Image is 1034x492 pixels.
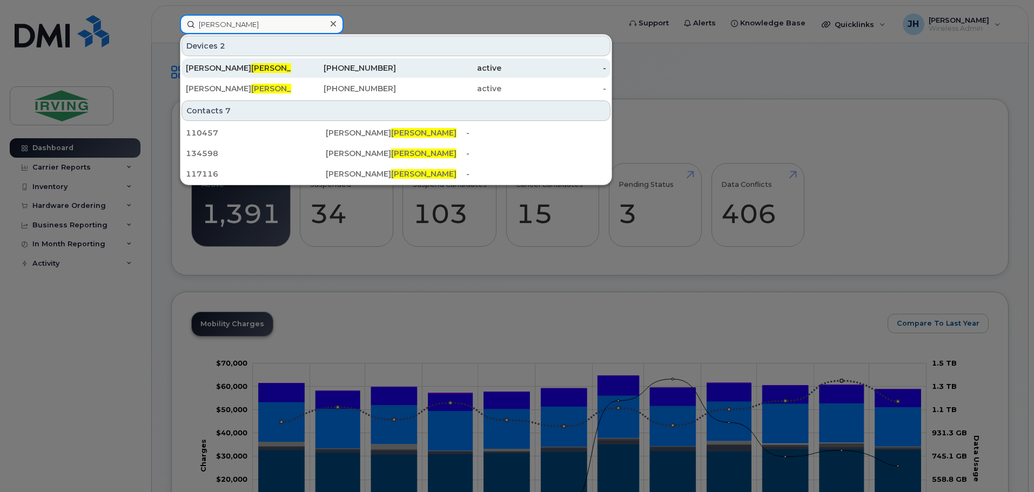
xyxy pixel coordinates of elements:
span: [PERSON_NAME] [391,169,456,179]
span: [PERSON_NAME] [251,84,317,93]
a: [PERSON_NAME][PERSON_NAME][PHONE_NUMBER]active- [182,79,610,98]
div: [PHONE_NUMBER] [291,83,397,94]
div: [PERSON_NAME] [326,169,466,179]
div: active [396,63,501,73]
div: 117116 [186,169,326,179]
div: [PERSON_NAME] [326,148,466,159]
div: Contacts [182,100,610,121]
div: [PHONE_NUMBER] [291,63,397,73]
div: - [501,83,607,94]
span: 7 [225,105,231,116]
div: [PERSON_NAME] [186,63,291,73]
span: [PERSON_NAME] [251,63,317,73]
div: active [396,83,501,94]
div: - [466,148,606,159]
a: [PERSON_NAME][PERSON_NAME][PHONE_NUMBER]active- [182,58,610,78]
span: [PERSON_NAME] [391,128,456,138]
div: 134598 [186,148,326,159]
div: - [466,127,606,138]
span: 2 [220,41,225,51]
div: Devices [182,36,610,56]
a: 134598[PERSON_NAME][PERSON_NAME]- [182,144,610,163]
a: 117116[PERSON_NAME][PERSON_NAME]- [182,164,610,184]
span: [PERSON_NAME] [391,149,456,158]
div: [PERSON_NAME] [186,83,291,94]
div: - [466,169,606,179]
div: [PERSON_NAME] [326,127,466,138]
div: - [501,63,607,73]
a: 110457[PERSON_NAME][PERSON_NAME]- [182,123,610,143]
div: 110457 [186,127,326,138]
